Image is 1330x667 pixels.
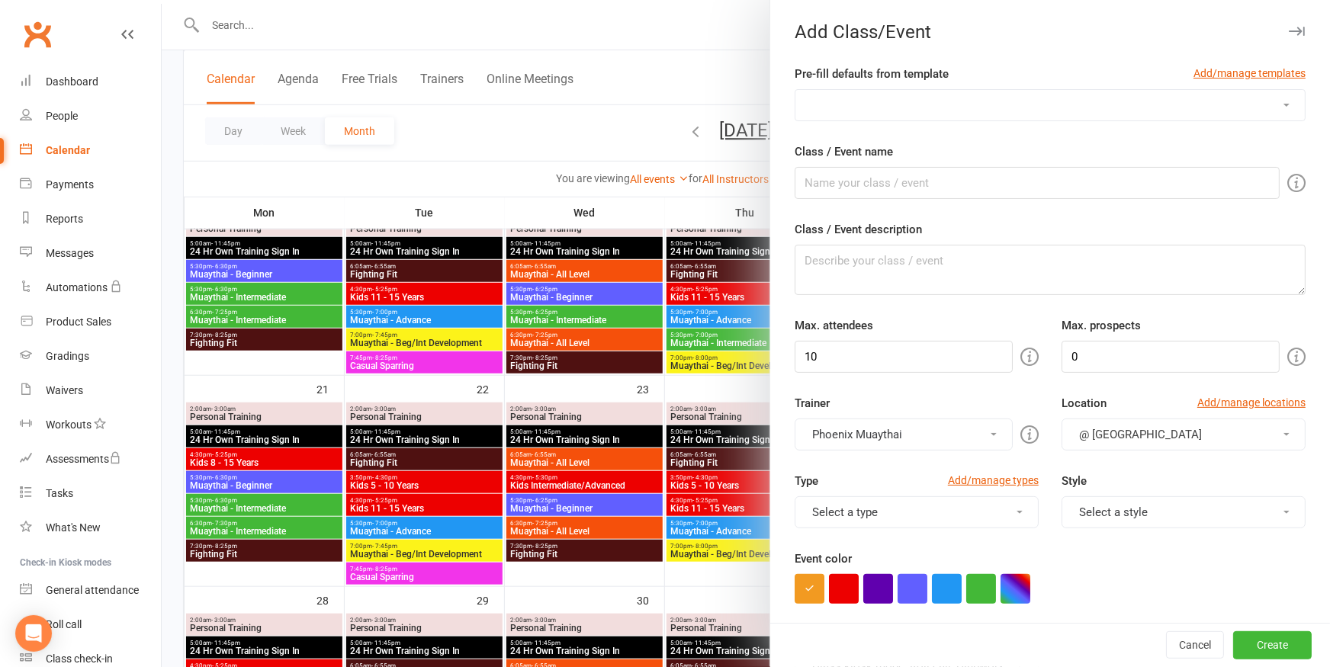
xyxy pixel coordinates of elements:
[795,143,893,161] label: Class / Event name
[20,573,161,608] a: General attendance kiosk mode
[795,65,949,83] label: Pre-fill defaults from template
[46,418,92,431] div: Workouts
[20,374,161,408] a: Waivers
[20,271,161,305] a: Automations
[46,316,111,328] div: Product Sales
[1062,496,1306,528] button: Select a style
[20,608,161,642] a: Roll call
[795,496,1039,528] button: Select a type
[20,168,161,202] a: Payments
[770,21,1330,43] div: Add Class/Event
[1166,632,1224,659] button: Cancel
[46,453,121,465] div: Assessments
[1197,394,1306,411] a: Add/manage locations
[1193,65,1306,82] a: Add/manage templates
[46,653,113,665] div: Class check-in
[46,247,94,259] div: Messages
[20,305,161,339] a: Product Sales
[46,110,78,122] div: People
[1062,472,1087,490] label: Style
[15,615,52,652] div: Open Intercom Messenger
[46,178,94,191] div: Payments
[20,99,161,133] a: People
[20,339,161,374] a: Gradings
[46,487,73,499] div: Tasks
[46,384,83,396] div: Waivers
[46,618,82,630] div: Roll call
[795,316,873,335] label: Max. attendees
[1062,394,1107,412] label: Location
[795,394,830,412] label: Trainer
[46,350,89,362] div: Gradings
[46,584,139,596] div: General attendance
[795,418,1013,451] button: Phoenix Muaythai
[1062,418,1306,451] button: @ [GEOGRAPHIC_DATA]
[20,65,161,99] a: Dashboard
[18,15,56,53] a: Clubworx
[1079,428,1202,441] span: @ [GEOGRAPHIC_DATA]
[795,220,922,239] label: Class / Event description
[20,442,161,476] a: Assessments
[20,202,161,236] a: Reports
[1233,632,1312,659] button: Create
[20,511,161,545] a: What's New
[46,281,108,293] div: Automations
[20,408,161,442] a: Workouts
[46,521,101,534] div: What's New
[795,550,852,568] label: Event color
[795,167,1280,199] input: Name your class / event
[46,213,83,225] div: Reports
[46,75,98,88] div: Dashboard
[795,472,818,490] label: Type
[20,133,161,168] a: Calendar
[948,472,1039,489] a: Add/manage types
[1062,316,1141,335] label: Max. prospects
[20,236,161,271] a: Messages
[20,476,161,511] a: Tasks
[46,144,90,156] div: Calendar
